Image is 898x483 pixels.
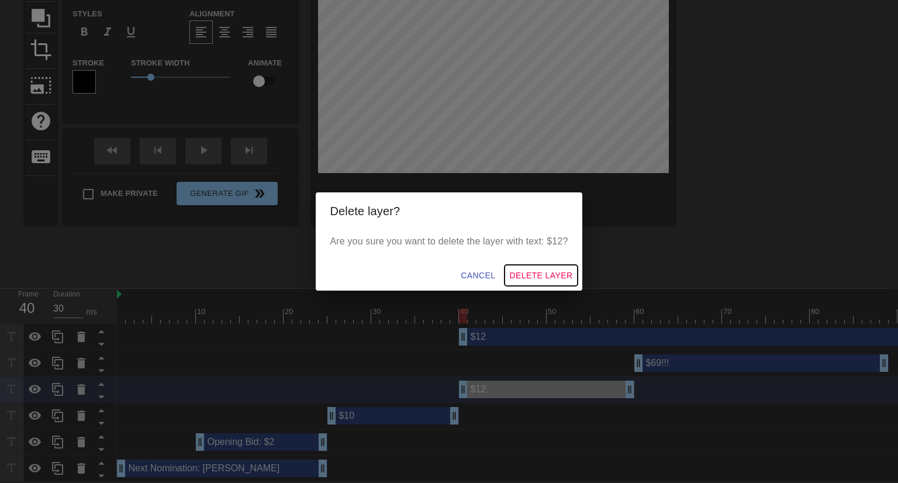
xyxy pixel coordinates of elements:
[330,202,568,220] h2: Delete layer?
[456,265,500,287] button: Cancel
[505,265,577,287] button: Delete Layer
[509,268,572,283] span: Delete Layer
[461,268,495,283] span: Cancel
[330,234,568,249] p: Are you sure you want to delete the layer with text: $12?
